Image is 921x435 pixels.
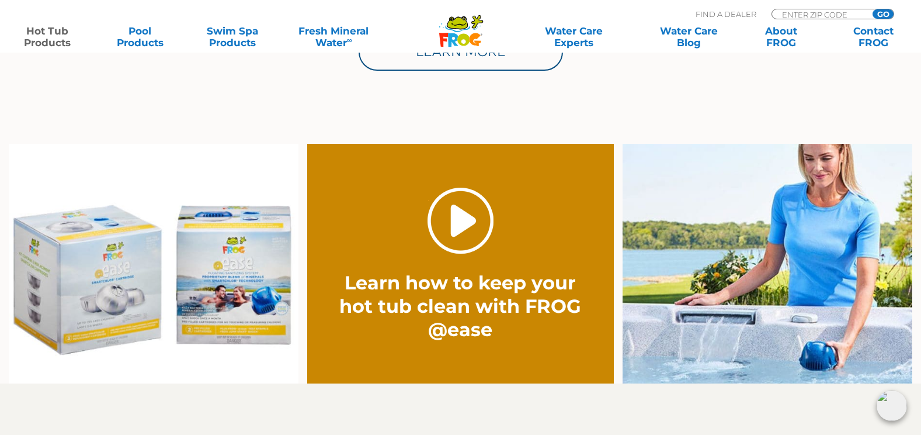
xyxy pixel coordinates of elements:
[428,188,493,254] a: Play Video
[196,25,268,49] a: Swim SpaProducts
[623,144,912,384] img: fpo-flippin-frog-2
[873,9,894,19] input: GO
[104,25,176,49] a: PoolProducts
[696,9,756,19] p: Find A Dealer
[837,25,909,49] a: ContactFROG
[745,25,817,49] a: AboutFROG
[877,391,907,421] img: openIcon
[347,36,352,44] sup: ∞
[781,9,860,19] input: Zip Code Form
[653,25,725,49] a: Water CareBlog
[12,25,84,49] a: Hot TubProducts
[289,25,378,49] a: Fresh MineralWater∞
[338,271,583,341] h2: Learn how to keep your hot tub clean with FROG @ease
[9,144,298,384] img: Ease Packaging
[516,25,632,49] a: Water CareExperts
